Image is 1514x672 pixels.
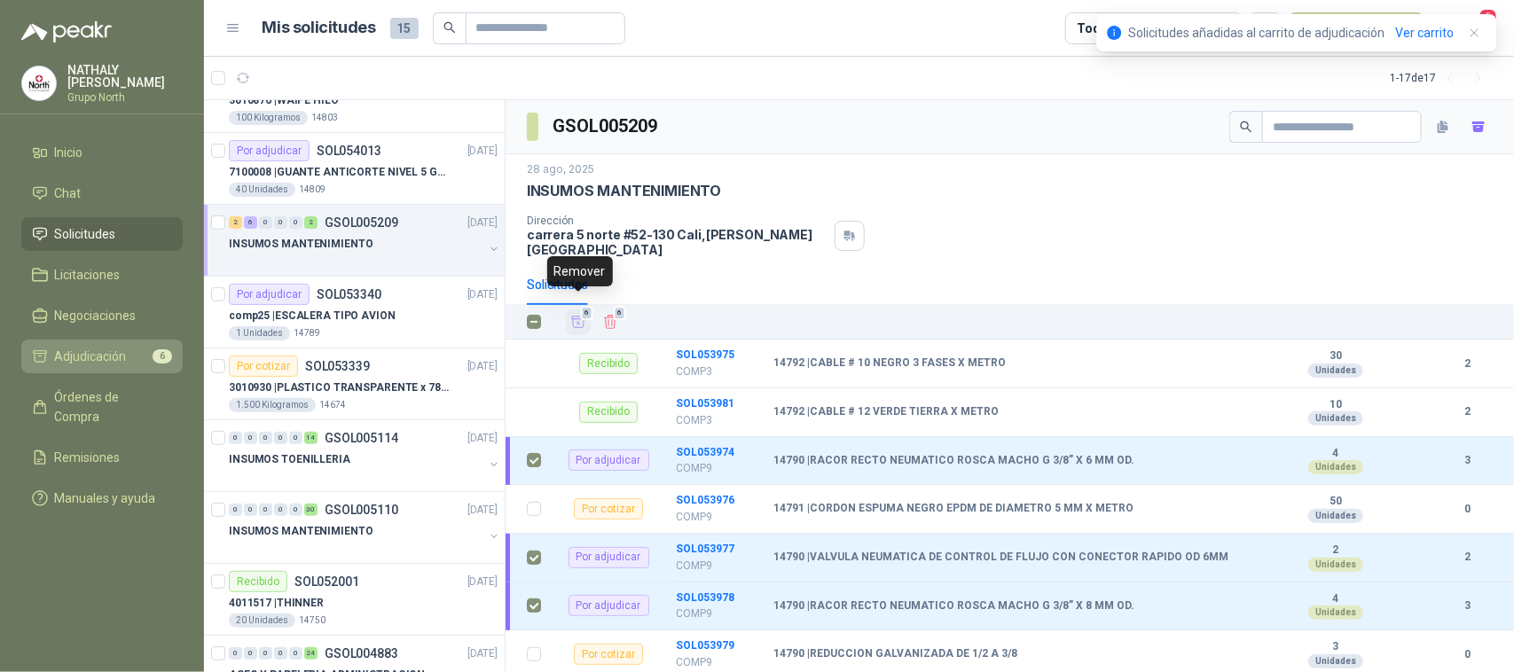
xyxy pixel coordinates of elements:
div: 1.500 Kilogramos [229,398,316,412]
p: 4011517 | THINNER [229,595,324,612]
p: [DATE] [467,358,498,375]
div: Unidades [1308,606,1363,620]
p: COMP9 [676,654,763,671]
b: 3 [1443,452,1493,469]
a: Ver carrito [1395,23,1454,43]
button: Nueva solicitud [1289,12,1424,44]
p: COMP9 [676,509,763,526]
span: Negociaciones [55,306,137,325]
b: 14790 | RACOR RECTO NEUMATICO ROSCA MACHO G 3/8” X 6 MM OD. [773,454,1134,468]
p: [DATE] [467,143,498,160]
b: 3 [1275,640,1397,654]
p: COMP9 [676,606,763,622]
a: SOL053979 [676,639,734,652]
span: Licitaciones [55,265,121,285]
p: GSOL005110 [325,504,398,516]
a: Remisiones [21,441,183,474]
img: Logo peakr [21,21,112,43]
b: 14790 | RACOR RECTO NEUMATICO ROSCA MACHO G 3/8” X 8 MM OD. [773,599,1134,613]
span: 15 [390,18,419,39]
b: 14792 | CABLE # 12 VERDE TIERRA X METRO [773,405,999,419]
div: 0 [289,647,302,660]
b: 0 [1443,501,1493,518]
p: NATHALY [PERSON_NAME] [67,64,183,89]
span: Órdenes de Compra [55,387,166,426]
a: Inicio [21,136,183,169]
p: COMP9 [676,558,763,574]
a: SOL053978 [676,591,734,604]
p: INSUMOS TOENILLERIA [229,451,350,468]
p: carrera 5 norte #52-130 Cali , [PERSON_NAME][GEOGRAPHIC_DATA] [527,227,828,257]
div: 0 [244,647,257,660]
p: GSOL005209 [325,216,398,229]
p: 14750 [299,613,326,628]
span: Inicio [55,143,83,162]
div: Por adjudicar [569,547,649,568]
p: 3010876 | WAIPE HILO [229,92,339,109]
p: [DATE] [467,286,498,303]
div: 40 Unidades [229,183,295,197]
div: Todas [1077,19,1114,38]
p: 14674 [319,398,346,412]
p: COMP9 [676,460,763,477]
span: Adjudicación [55,347,127,366]
div: 1 Unidades [229,326,290,340]
div: 0 [229,647,242,660]
div: 6 [244,216,257,229]
div: Por cotizar [574,644,643,665]
p: [DATE] [467,574,498,590]
p: Grupo North [67,92,183,103]
a: SOL053981 [676,397,734,410]
b: 10 [1275,398,1397,412]
div: Por adjudicar [569,595,649,616]
p: INSUMOS MANTENIMIENTO [229,236,373,253]
div: 0 [289,216,302,229]
p: 14809 [299,183,326,197]
b: 14791 | CORDON ESPUMA NEGRO EPDM DE DIAMETRO 5 MM X METRO [773,502,1134,516]
b: 50 [1275,495,1397,509]
div: Por adjudicar [569,449,649,471]
div: Por adjudicar [229,140,310,161]
p: SOL054013 [317,145,381,157]
b: SOL053976 [676,494,734,506]
a: Manuales y ayuda [21,481,183,515]
a: SOL053977 [676,543,734,555]
p: INSUMOS MANTENIMIENTO [527,182,721,200]
div: Recibido [579,402,638,423]
div: 24 [304,647,318,660]
div: Por adjudicar [229,284,310,305]
b: 4 [1275,592,1397,606]
div: 0 [274,647,287,660]
a: SOL053974 [676,446,734,458]
p: Dirección [527,215,828,227]
p: 28 ago, 2025 [527,161,594,178]
div: 0 [274,432,287,444]
div: Recibido [579,353,638,374]
span: info-circle [1107,26,1121,40]
a: Adjudicación6 [21,340,183,373]
p: 14803 [311,111,338,125]
b: 2 [1275,543,1397,558]
p: [DATE] [467,645,498,662]
a: Solicitudes [21,217,183,251]
span: Chat [55,184,82,203]
b: 2 [1443,403,1493,420]
div: Por cotizar [574,498,643,520]
p: COMP3 [676,412,763,429]
b: 4 [1275,447,1397,461]
p: COMP3 [676,363,763,380]
span: 6 [581,306,593,320]
div: 20 Unidades [229,613,295,628]
div: 0 [229,432,242,444]
p: INSUMOS MANTENIMIENTO [229,523,373,540]
a: Licitaciones [21,258,183,292]
p: GSOL004883 [325,647,398,660]
a: Por adjudicarSOL053340[DATE] comp25 |ESCALERA TIPO AVION1 Unidades14789 [204,277,505,348]
div: Remover [547,256,613,286]
div: Unidades [1308,460,1363,474]
span: Remisiones [55,448,121,467]
button: Eliminar [598,309,623,334]
a: SOL053975 [676,348,734,361]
